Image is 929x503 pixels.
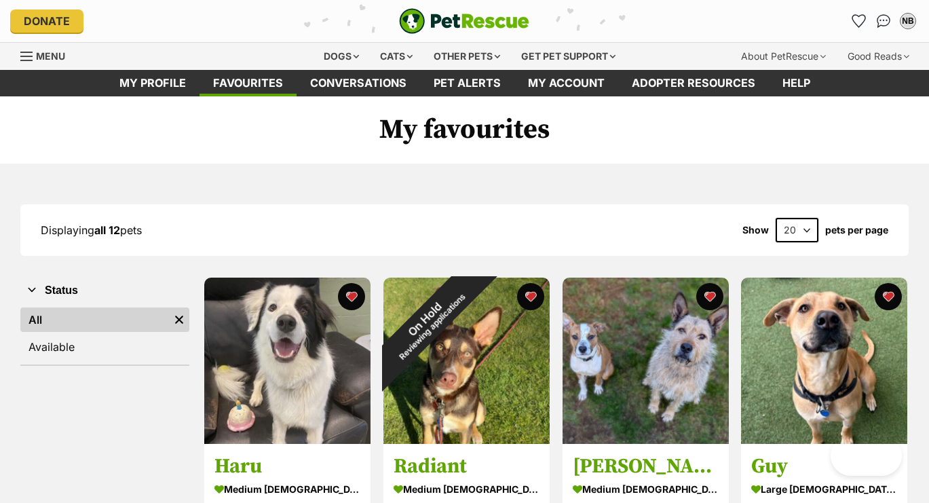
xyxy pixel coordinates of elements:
[618,70,769,96] a: Adopter resources
[742,225,769,236] span: Show
[838,43,919,70] div: Good Reads
[314,43,368,70] div: Dogs
[769,70,824,96] a: Help
[20,335,189,359] a: Available
[848,10,870,32] a: Favourites
[831,435,902,476] iframe: Help Scout Beacon - Open
[36,50,65,62] span: Menu
[394,479,539,499] div: medium [DEMOGRAPHIC_DATA] Dog
[200,70,297,96] a: Favourites
[877,14,891,28] img: chat-41dd97257d64d25036548639549fe6c8038ab92f7586957e7f3b1b290dea8141.svg
[573,479,719,499] div: medium [DEMOGRAPHIC_DATA] Dog
[94,223,120,237] strong: all 12
[354,248,504,398] div: On Hold
[398,292,468,362] span: Reviewing applications
[214,479,360,499] div: medium [DEMOGRAPHIC_DATA] Dog
[424,43,510,70] div: Other pets
[897,10,919,32] button: My account
[214,453,360,479] h3: Haru
[383,433,550,447] a: On HoldReviewing applications
[169,308,189,332] a: Remove filter
[517,283,544,310] button: favourite
[751,479,897,499] div: large [DEMOGRAPHIC_DATA] Dog
[338,283,365,310] button: favourite
[825,225,888,236] label: pets per page
[573,453,719,479] h3: [PERSON_NAME]
[848,10,919,32] ul: Account quick links
[399,8,529,34] a: PetRescue
[204,278,371,444] img: Haru
[106,70,200,96] a: My profile
[901,14,915,28] div: NB
[696,283,723,310] button: favourite
[371,43,422,70] div: Cats
[751,453,897,479] h3: Guy
[732,43,835,70] div: About PetRescue
[394,453,539,479] h3: Radiant
[875,283,902,310] button: favourite
[873,10,894,32] a: Conversations
[420,70,514,96] a: Pet alerts
[514,70,618,96] a: My account
[41,223,142,237] span: Displaying pets
[741,278,907,444] img: Guy
[20,305,189,365] div: Status
[399,8,529,34] img: logo-e224e6f780fb5917bec1dbf3a21bbac754714ae5b6737aabdf751b685950b380.svg
[20,308,169,332] a: All
[10,10,83,33] a: Donate
[297,70,420,96] a: conversations
[563,278,729,444] img: Norman Nerf
[20,43,75,67] a: Menu
[512,43,625,70] div: Get pet support
[20,282,189,299] button: Status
